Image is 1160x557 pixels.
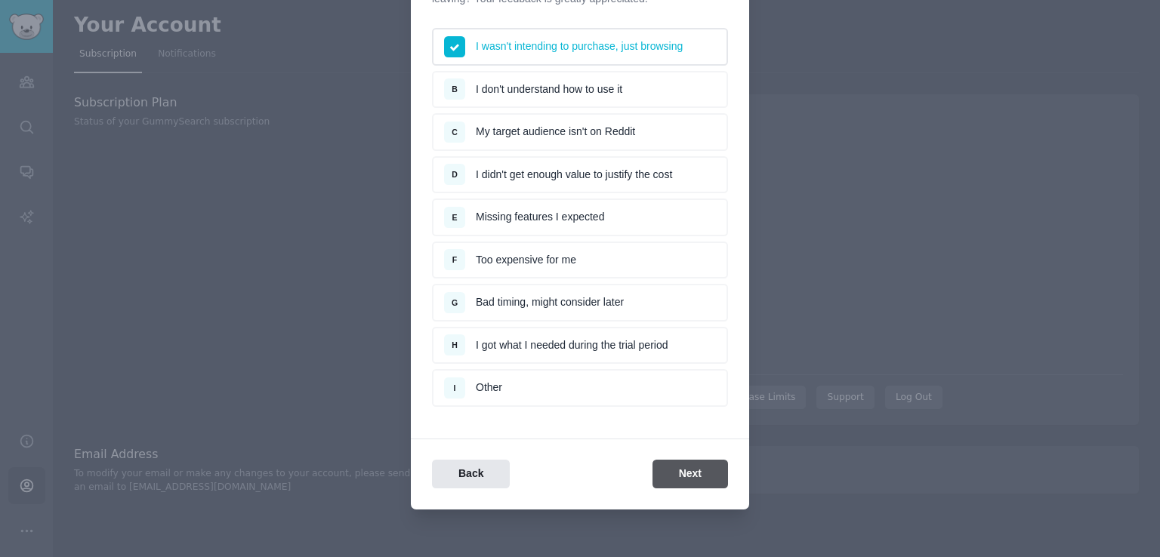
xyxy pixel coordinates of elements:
[452,340,458,349] span: H
[452,170,458,179] span: D
[452,255,457,264] span: F
[452,128,458,137] span: C
[652,460,728,489] button: Next
[452,213,457,222] span: E
[454,383,456,392] span: I
[452,298,458,307] span: G
[452,85,458,94] span: B
[432,460,510,489] button: Back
